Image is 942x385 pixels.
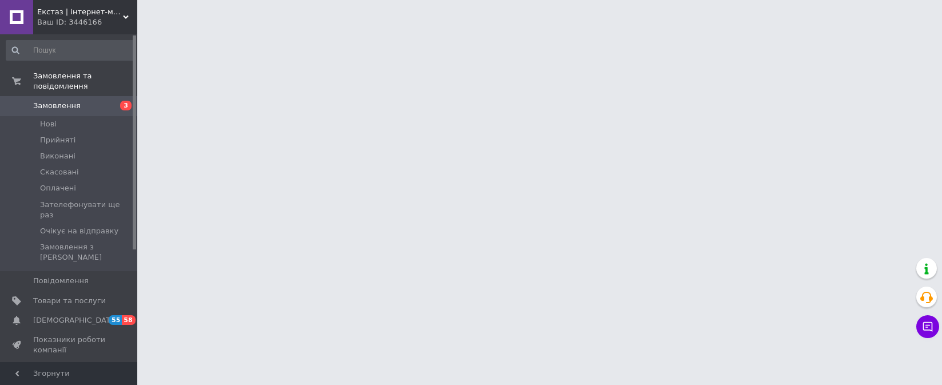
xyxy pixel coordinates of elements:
span: Показники роботи компанії [33,335,106,355]
input: Пошук [6,40,135,61]
span: Очікує на відправку [40,226,118,236]
span: Скасовані [40,167,79,177]
button: Чат з покупцем [916,315,939,338]
span: Замовлення з [PERSON_NAME] [40,242,134,263]
span: Виконані [40,151,75,161]
div: Ваш ID: 3446166 [37,17,137,27]
span: Замовлення [33,101,81,111]
span: [DEMOGRAPHIC_DATA] [33,315,118,326]
span: Екстаз | інтернет-магазин [37,7,123,17]
span: Прийняті [40,135,75,145]
span: 58 [122,315,135,325]
span: 3 [120,101,132,110]
span: 55 [109,315,122,325]
span: Товари та послуги [33,296,106,306]
span: Зателефонувати ще раз [40,200,134,220]
span: Оплачені [40,183,76,193]
span: Нові [40,119,57,129]
span: Повідомлення [33,276,89,286]
span: Замовлення та повідомлення [33,71,137,92]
